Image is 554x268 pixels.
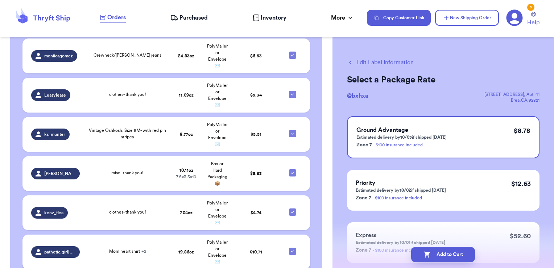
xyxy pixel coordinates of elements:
strong: 8.77 oz [180,132,193,137]
span: Leasylease [44,92,66,98]
a: Help [527,12,539,27]
div: [STREET_ADDRESS] , Apt. 41 [484,92,539,97]
span: Inventory [261,13,286,22]
p: $ 52.60 [510,231,531,241]
strong: 10.11 oz [179,168,193,172]
a: Orders [100,13,126,23]
span: Orders [107,13,126,22]
span: pathetic.girl[DEMOGRAPHIC_DATA] [44,249,76,255]
span: Help [527,18,539,27]
a: - $100 insurance included [373,143,423,147]
span: $ 4.74 [251,211,261,215]
strong: 19.86 oz [178,250,194,254]
span: Mom heart shirt [109,249,146,253]
span: + 2 [141,249,146,253]
button: New Shipping Order [435,10,499,26]
strong: 7.04 oz [180,211,193,215]
div: Brea , CA , 92821 [484,97,539,103]
span: clothes- thank you! [109,210,146,214]
span: [PERSON_NAME] [44,171,76,176]
span: $ 10.71 [250,250,262,254]
span: Zone 7 [356,142,372,147]
span: $ 5.83 [250,171,262,176]
span: @ bxhxa [347,93,368,99]
strong: 24.83 oz [178,54,194,58]
a: 5 [506,9,523,26]
span: PolyMailer or Envelope ✉️ [207,44,228,68]
span: clothes- thank you! [109,92,146,97]
span: ks_munter [44,131,65,137]
span: Ground Advantage [356,127,408,133]
span: Crewneck/[PERSON_NAME] jeans [94,53,161,57]
span: 7.5 x 3.5 x 10 [176,175,196,179]
span: PolyMailer or Envelope ✉️ [207,201,228,225]
strong: 11.09 oz [179,93,194,97]
p: $ 8.78 [514,126,530,136]
span: Express [356,232,376,238]
span: $ 5.51 [251,132,261,137]
div: More [331,13,354,22]
button: Copy Customer Link [367,10,431,26]
span: PolyMailer or Envelope ✉️ [207,83,228,107]
p: Estimated delivery by 10/02 if shipped [DATE] [356,187,446,193]
span: Box or Hard Packaging 📦 [207,162,227,186]
p: Estimated delivery by 10/01 if shipped [DATE] [356,240,445,245]
a: - $100 insurance included [373,196,422,200]
p: $ 12.63 [511,179,531,189]
span: kenz_flea [44,210,63,216]
span: $ 5.34 [250,93,262,97]
span: misc - thank you! [111,171,144,175]
span: PolyMailer or Envelope ✉️ [207,240,228,264]
span: Purchased [179,13,208,22]
span: Vintage Oshkosh. Size 9M- with red pin stripes [89,128,166,139]
p: Estimated delivery by 10/03 if shipped [DATE] [356,134,447,140]
span: Priority [356,180,375,186]
h2: Select a Package Rate [347,74,539,86]
a: Inventory [253,13,286,22]
a: Purchased [170,13,208,22]
div: 5 [527,4,534,11]
span: $ 6.53 [250,54,262,58]
button: Add to Cart [411,247,475,262]
span: moniicagomez [44,53,73,59]
button: Edit Label Information [347,58,414,67]
span: Zone 7 [356,195,371,200]
span: PolyMailer or Envelope ✉️ [207,122,228,146]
